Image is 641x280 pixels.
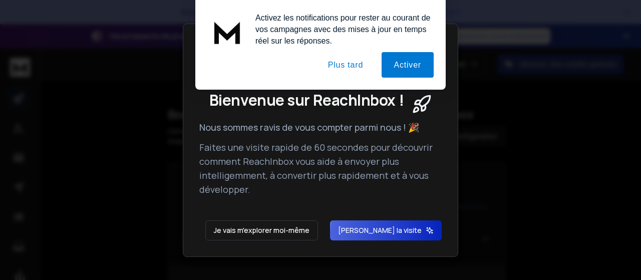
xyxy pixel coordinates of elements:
[338,225,422,235] font: [PERSON_NAME] la visite
[199,121,419,133] font: Nous sommes ravis de vous compter parmi nous ! 🎉
[255,14,431,45] font: Activez les notifications pour rester au courant de vos campagnes avec des mises à jour en temps ...
[207,12,247,52] img: icône de notification
[394,61,422,69] font: Activer
[214,225,309,235] font: Je vais m'explorer moi-même
[209,90,404,110] font: Bienvenue sur ReachInbox !
[330,220,442,240] button: [PERSON_NAME] la visite
[199,141,433,195] font: Faites une visite rapide de 60 secondes pour découvrir comment ReachInbox vous aide à envoyer plu...
[328,61,363,69] font: Plus tard
[205,220,318,240] button: Je vais m'explorer moi-même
